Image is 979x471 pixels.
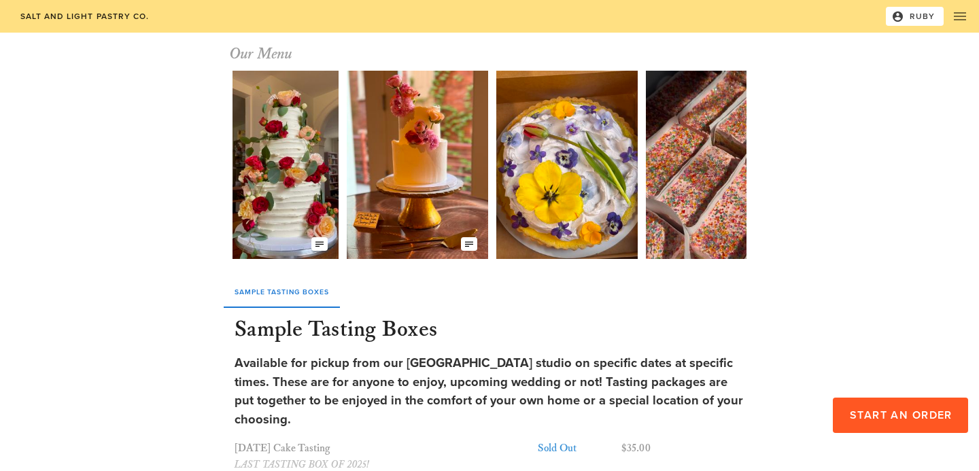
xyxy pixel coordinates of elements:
button: Start an Order [833,398,968,433]
span: Ruby [894,10,935,22]
button: Ruby [886,7,944,26]
img: y32azv1w97whfnlb7lga.jpg [646,71,787,259]
div: Sample Tasting Boxes [224,275,340,308]
img: raxlafqgilydqzidz8ec.jpg [496,71,638,259]
div: Available for pickup from our [GEOGRAPHIC_DATA] studio on specific dates at specific times. These... [235,354,744,429]
span: [DATE] Cake Tasting [235,442,330,455]
h3: Sample Tasting Boxes [232,316,747,346]
div: Sold Out [538,440,613,457]
a: Salt and Light Pastry Co. [11,7,158,26]
img: orkc0otbkhweqfv5mlj6.jpg [233,71,339,259]
span: Start an Order [848,408,952,422]
h1: Our Menu [230,43,749,65]
span: Salt and Light Pastry Co. [19,12,149,21]
img: wgiebvo88laedn6jfxnv.jpg [347,71,488,259]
